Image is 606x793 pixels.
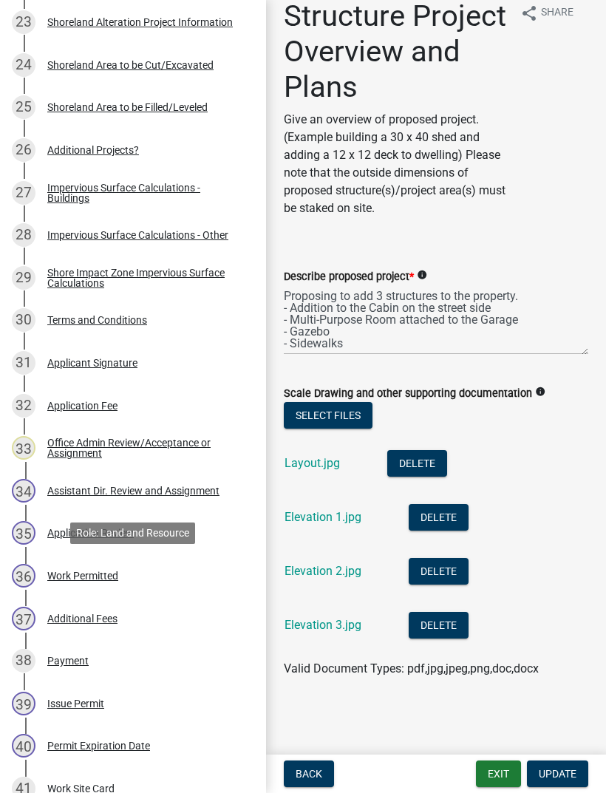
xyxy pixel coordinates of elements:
[47,230,228,240] div: Impervious Surface Calculations - Other
[285,456,340,470] a: Layout.jpg
[12,649,35,673] div: 38
[12,53,35,77] div: 24
[47,401,118,411] div: Application Fee
[476,760,521,787] button: Exit
[520,4,538,22] i: share
[12,521,35,545] div: 35
[47,102,208,112] div: Shoreland Area to be Filled/Leveled
[296,768,322,780] span: Back
[70,523,195,544] div: Role: Land and Resource
[12,436,35,460] div: 33
[47,698,104,709] div: Issue Permit
[12,223,35,247] div: 28
[387,450,447,477] button: Delete
[12,394,35,418] div: 32
[12,564,35,588] div: 36
[47,486,219,496] div: Assistant Dir. Review and Assignment
[409,619,469,633] wm-modal-confirm: Delete Document
[285,618,361,632] a: Elevation 3.jpg
[539,768,576,780] span: Update
[409,612,469,639] button: Delete
[47,60,214,70] div: Shoreland Area to be Cut/Excavated
[284,661,539,675] span: Valid Document Types: pdf,jpg,jpeg,png,doc,docx
[12,734,35,758] div: 40
[47,571,118,581] div: Work Permitted
[47,613,118,624] div: Additional Fees
[284,389,532,399] label: Scale Drawing and other supporting documentation
[12,351,35,375] div: 31
[284,111,508,217] p: Give an overview of proposed project. (Example building a 30 x 40 shed and adding a 12 x 12 deck ...
[285,564,361,578] a: Elevation 2.jpg
[12,138,35,162] div: 26
[387,457,447,472] wm-modal-confirm: Delete Document
[47,183,242,203] div: Impervious Surface Calculations - Buildings
[47,358,137,368] div: Applicant Signature
[47,656,89,666] div: Payment
[527,760,588,787] button: Update
[409,558,469,585] button: Delete
[284,272,414,282] label: Describe proposed project
[535,387,545,397] i: info
[47,145,139,155] div: Additional Projects?
[12,692,35,715] div: 39
[285,510,361,524] a: Elevation 1.jpg
[284,760,334,787] button: Back
[409,565,469,579] wm-modal-confirm: Delete Document
[47,438,242,458] div: Office Admin Review/Acceptance or Assignment
[47,528,134,538] div: Application Review
[12,10,35,34] div: 23
[47,315,147,325] div: Terms and Conditions
[409,504,469,531] button: Delete
[47,17,233,27] div: Shoreland Alteration Project Information
[417,270,427,280] i: info
[284,402,372,429] button: Select files
[47,268,242,288] div: Shore Impact Zone Impervious Surface Calculations
[12,308,35,332] div: 30
[541,4,573,22] span: Share
[12,266,35,290] div: 29
[12,181,35,205] div: 27
[12,607,35,630] div: 37
[47,741,150,751] div: Permit Expiration Date
[12,479,35,503] div: 34
[12,95,35,119] div: 25
[409,511,469,525] wm-modal-confirm: Delete Document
